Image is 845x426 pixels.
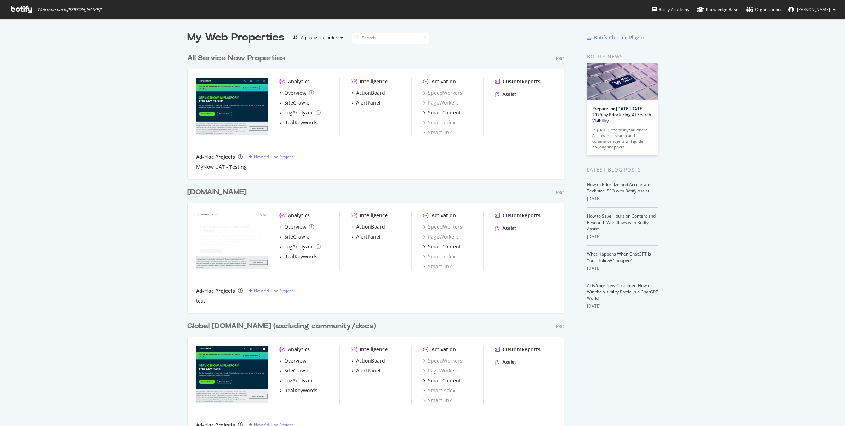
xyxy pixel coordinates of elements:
div: Analytics [288,212,310,219]
div: Knowledge Base [697,6,738,13]
a: How to Save Hours on Content and Research Workflows with Botify Assist [587,213,656,232]
a: [DOMAIN_NAME] [187,187,250,197]
div: ActionBoard [356,223,385,230]
div: SiteCrawler [284,99,312,106]
a: AI Is Your New Customer: How to Win the Visibility Battle in a ChatGPT World [587,282,658,301]
div: SmartLink [423,397,452,404]
div: CustomReports [503,78,541,85]
a: MyNow UAT - Testing [196,163,247,170]
a: RealKeywords [279,119,318,126]
div: Analytics [288,78,310,85]
div: Analytics [288,346,310,353]
a: Assist [495,225,516,232]
div: Latest Blog Posts [587,166,658,174]
div: SmartContent [428,243,461,250]
a: SpeedWorkers [423,357,462,364]
div: Pro [556,56,564,62]
div: Ad-Hoc Projects [196,153,235,161]
a: test [196,297,205,304]
a: AlertPanel [351,367,381,374]
a: SmartLink [423,129,452,136]
div: [DATE] [587,303,658,309]
a: Overview [279,357,306,364]
div: RealKeywords [284,387,318,394]
img: lightstep.com [196,78,268,135]
div: Pro [556,190,564,196]
a: How to Prioritize and Accelerate Technical SEO with Botify Assist [587,181,650,194]
div: Assist [502,91,516,98]
div: ActionBoard [356,89,385,96]
a: Botify Chrome Plugin [587,34,644,41]
div: New Ad-Hoc Project [254,288,293,294]
a: New Ad-Hoc Project [249,288,293,294]
a: SmartIndex [423,119,455,126]
a: What Happens When ChatGPT Is Your Holiday Shopper? [587,251,651,263]
div: Activation [432,78,456,85]
div: SmartLink [423,263,452,270]
div: Pro [556,324,564,330]
div: Assist [502,225,516,232]
div: Activation [432,212,456,219]
div: RealKeywords [284,119,318,126]
div: New Ad-Hoc Project [254,154,293,160]
a: SmartIndex [423,253,455,260]
a: ActionBoard [351,223,385,230]
div: In [DATE], the first year where AI-powered search and commerce agents will guide holiday shoppers… [592,127,652,150]
div: Ad-Hoc Projects [196,287,235,295]
a: SiteCrawler [279,233,312,240]
div: [DATE] [587,196,658,202]
div: My Web Properties [187,30,285,45]
a: LogAnalyzer [279,377,313,384]
div: CustomReports [503,212,541,219]
div: Alphabetical order [301,35,337,40]
div: AlertPanel [356,233,381,240]
div: SmartIndex [423,387,455,394]
a: SiteCrawler [279,99,312,106]
div: Overview [284,357,306,364]
a: Prepare for [DATE][DATE] 2025 by Prioritizing AI Search Visibility [592,106,651,124]
div: SmartContent [428,377,461,384]
a: ActionBoard [351,89,385,96]
input: Search [352,32,429,44]
a: Assist [495,359,516,366]
div: Overview [284,223,306,230]
a: PageWorkers [423,233,459,240]
div: SiteCrawler [284,367,312,374]
a: RealKeywords [279,387,318,394]
a: ActionBoard [351,357,385,364]
a: Overview [279,89,314,96]
div: Botify Chrome Plugin [594,34,644,41]
img: Prepare for Black Friday 2025 by Prioritizing AI Search Visibility [587,63,658,100]
a: New Ad-Hoc Project [249,154,293,160]
a: CustomReports [495,212,541,219]
a: LogAnalyzer [279,109,321,116]
a: SmartContent [423,109,461,116]
a: PageWorkers [423,99,459,106]
div: Intelligence [360,212,388,219]
img: servicenow.com [196,346,268,403]
a: CustomReports [495,78,541,85]
div: AlertPanel [356,367,381,374]
div: [DOMAIN_NAME] [187,187,247,197]
span: Welcome back, [PERSON_NAME] ! [37,7,101,12]
div: Botify news [587,53,658,61]
a: Overview [279,223,314,230]
a: SpeedWorkers [423,89,462,96]
div: [DATE] [587,234,658,240]
div: All Service Now Properties [187,53,285,63]
a: SpeedWorkers [423,223,462,230]
img: developer.servicenow.com [196,212,268,269]
div: AlertPanel [356,99,381,106]
div: Intelligence [360,346,388,353]
div: LogAnalyzer [284,243,313,250]
div: SiteCrawler [284,233,312,240]
a: SmartContent [423,377,461,384]
div: PageWorkers [423,367,459,374]
a: CustomReports [495,346,541,353]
